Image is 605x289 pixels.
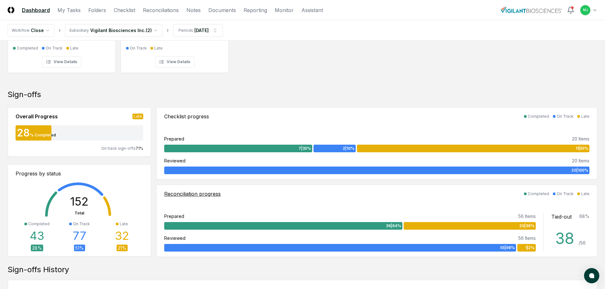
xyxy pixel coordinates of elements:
[575,146,588,151] span: 11 | 55 %
[120,221,128,227] div: Late
[88,6,106,14] a: Folders
[164,113,209,120] div: Checklist progress
[528,191,549,197] div: Completed
[101,146,136,151] span: On track sign-offs
[164,235,185,241] div: Reviewed
[30,132,56,138] div: % Completed
[117,245,128,251] div: 21 %
[28,221,50,227] div: Completed
[581,114,589,119] div: Late
[8,7,14,13] img: Logo
[16,113,58,120] div: Overall Progress
[178,28,193,33] div: Periods
[12,28,30,33] div: Workflow
[519,223,534,229] span: 20 | 36 %
[16,170,143,177] div: Progress by status
[31,245,43,251] div: 28 %
[164,135,184,142] div: Prepared
[143,6,179,14] a: Reconciliations
[555,231,579,246] div: 38
[57,6,81,14] a: My Tasks
[551,213,572,220] div: Tied-out
[525,245,534,251] span: 1 | 2 %
[22,6,50,14] a: Dashboard
[114,6,135,14] a: Checklist
[164,190,221,198] div: Reconciliation progress
[173,24,223,37] button: Periods[DATE]
[583,8,588,12] span: MJ
[30,229,44,242] div: 43
[557,191,574,197] div: On Track
[518,235,536,241] div: 56 Items
[136,146,143,151] span: 71 %
[194,27,209,34] div: [DATE]
[244,6,267,14] a: Reporting
[16,128,30,138] div: 28
[186,6,201,14] a: Notes
[115,229,129,242] div: 32
[500,245,515,251] span: 55 | 98 %
[164,157,185,164] div: Reviewed
[69,28,89,33] div: Subsidiary
[528,114,549,119] div: Completed
[132,114,143,119] div: Late
[386,223,401,229] span: 36 | 64 %
[518,213,536,220] div: 56 Items
[571,167,588,173] span: 20 | 100 %
[343,146,354,151] span: 2 | 10 %
[275,6,294,14] a: Monitor
[70,45,78,51] div: Late
[579,213,589,220] div: 68 %
[208,6,236,14] a: Documents
[156,107,597,180] a: Checklist progressCompletedOn TrackLatePrepared20 Items7|35%2|10%11|55%Reviewed20 Items20|100%
[584,268,599,283] button: atlas-launcher
[154,45,163,51] div: Late
[557,114,574,119] div: On Track
[8,265,597,275] div: Sign-offs History
[156,185,597,257] a: Reconciliation progressCompletedOn TrackLatePrepared56 Items36|64%20|36%Reviewed56 Items55|98%1|2...
[164,213,184,220] div: Prepared
[155,56,194,68] button: View Details
[130,45,147,51] div: On Track
[299,146,311,151] span: 7 | 35 %
[579,240,586,246] div: / 56
[572,135,589,142] div: 20 Items
[580,4,591,16] button: MJ
[581,191,589,197] div: Late
[501,7,562,13] img: Vigilant Biosciences logo
[8,24,223,37] nav: breadcrumb
[46,45,63,51] div: On Track
[301,6,323,14] a: Assistant
[42,56,81,68] button: View Details
[572,157,589,164] div: 20 Items
[17,45,38,51] div: Completed
[8,89,597,100] div: Sign-offs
